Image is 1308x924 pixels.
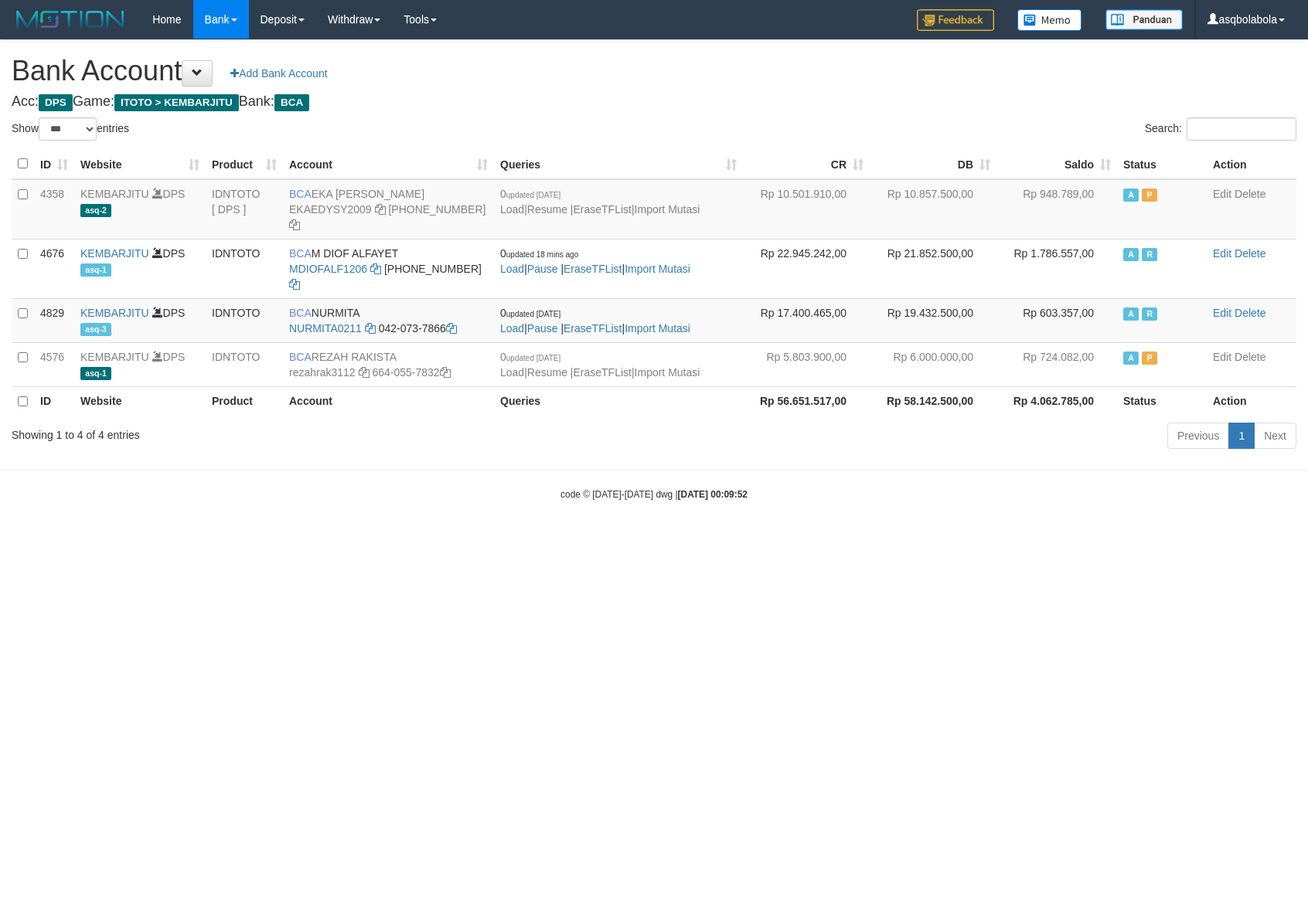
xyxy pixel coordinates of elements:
a: Delete [1235,307,1265,319]
td: REZAH RAKISTA 664-055-7832 [283,342,494,386]
span: BCA [274,94,309,111]
a: Load [500,263,524,275]
span: Running [1142,307,1157,321]
td: Rp 22.945.242,00 [743,239,870,298]
a: Copy EKAEDYSY2009 to clipboard [375,203,386,216]
td: NURMITA 042-073-7866 [283,298,494,342]
span: asq-1 [80,263,111,277]
td: DPS [74,342,206,386]
a: Copy 7865564490 to clipboard [289,219,300,231]
td: EKA [PERSON_NAME] [PHONE_NUMBER] [283,179,494,239]
a: MDIOFALF1206 [289,263,367,275]
a: Import Mutasi [625,322,690,335]
a: KEMBARJITU [80,351,149,363]
a: KEMBARJITU [80,307,149,319]
td: Rp 948.789,00 [996,179,1117,239]
a: 1 [1228,423,1255,449]
small: code © [DATE]-[DATE] dwg | [560,489,748,500]
img: panduan.png [1105,9,1183,30]
td: Rp 1.786.557,00 [996,239,1117,298]
th: Product [206,386,283,416]
a: Resume [527,203,567,216]
th: CR: activate to sort column ascending [743,149,870,179]
th: DB: activate to sort column ascending [870,149,996,179]
h1: Bank Account [12,56,1296,87]
a: KEMBARJITU [80,247,149,260]
span: | | | [500,307,690,335]
span: updated [DATE] [506,354,560,362]
th: Website [74,386,206,416]
span: updated [DATE] [506,191,560,199]
h4: Acc: Game: Bank: [12,94,1296,110]
input: Search: [1187,117,1296,141]
a: Edit [1213,351,1231,363]
span: 0 [500,247,578,260]
a: Copy NURMITA0211 to clipboard [365,322,376,335]
td: M DIOF ALFAYET [PHONE_NUMBER] [283,239,494,298]
td: IDNTOTO [ DPS ] [206,179,283,239]
span: updated [DATE] [506,310,560,318]
span: asq-1 [80,367,111,380]
td: Rp 21.852.500,00 [870,239,996,298]
a: EraseTFList [573,366,631,379]
th: Website: activate to sort column ascending [74,149,206,179]
th: Queries: activate to sort column ascending [494,149,743,179]
td: Rp 5.803.900,00 [743,342,870,386]
th: ID [34,386,74,416]
th: Rp 56.651.517,00 [743,386,870,416]
span: 0 [500,307,560,319]
a: Resume [527,366,567,379]
a: Copy 0420737866 to clipboard [446,322,457,335]
img: Button%20Memo.svg [1017,9,1082,31]
th: ID: activate to sort column ascending [34,149,74,179]
select: Showentries [39,117,97,141]
td: Rp 19.432.500,00 [870,298,996,342]
span: Active [1123,352,1139,365]
a: EKAEDYSY2009 [289,203,372,216]
span: | | | [500,247,690,275]
a: Delete [1235,188,1265,200]
td: DPS [74,298,206,342]
span: | | | [500,188,700,216]
a: Import Mutasi [625,263,690,275]
span: asq-2 [80,204,111,217]
th: Account [283,386,494,416]
a: Copy 6640557832 to clipboard [440,366,451,379]
label: Show entries [12,117,129,141]
a: Edit [1213,188,1231,200]
a: EraseTFList [573,203,631,216]
a: Load [500,203,524,216]
span: BCA [289,188,312,200]
strong: [DATE] 00:09:52 [678,489,748,500]
td: Rp 10.857.500,00 [870,179,996,239]
a: rezahrak3112 [289,366,356,379]
td: IDNTOTO [206,342,283,386]
span: updated 18 mins ago [506,250,578,259]
a: Load [500,322,524,335]
span: Active [1123,189,1139,202]
a: Delete [1235,351,1265,363]
td: DPS [74,239,206,298]
span: Active [1123,307,1139,321]
a: Copy MDIOFALF1206 to clipboard [370,263,381,275]
th: Queries [494,386,743,416]
a: Previous [1167,423,1229,449]
div: Showing 1 to 4 of 4 entries [12,421,533,443]
a: Pause [527,263,558,275]
td: Rp 603.357,00 [996,298,1117,342]
th: Saldo: activate to sort column ascending [996,149,1117,179]
th: Rp 4.062.785,00 [996,386,1117,416]
a: Pause [527,322,558,335]
a: Next [1254,423,1296,449]
th: Rp 58.142.500,00 [870,386,996,416]
th: Status [1117,386,1207,416]
span: DPS [39,94,73,111]
th: Action [1207,386,1296,416]
td: 4576 [34,342,74,386]
td: Rp 17.400.465,00 [743,298,870,342]
th: Product: activate to sort column ascending [206,149,283,179]
a: Load [500,366,524,379]
a: Copy rezahrak3112 to clipboard [359,366,370,379]
span: asq-3 [80,323,111,336]
a: Edit [1213,307,1231,319]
